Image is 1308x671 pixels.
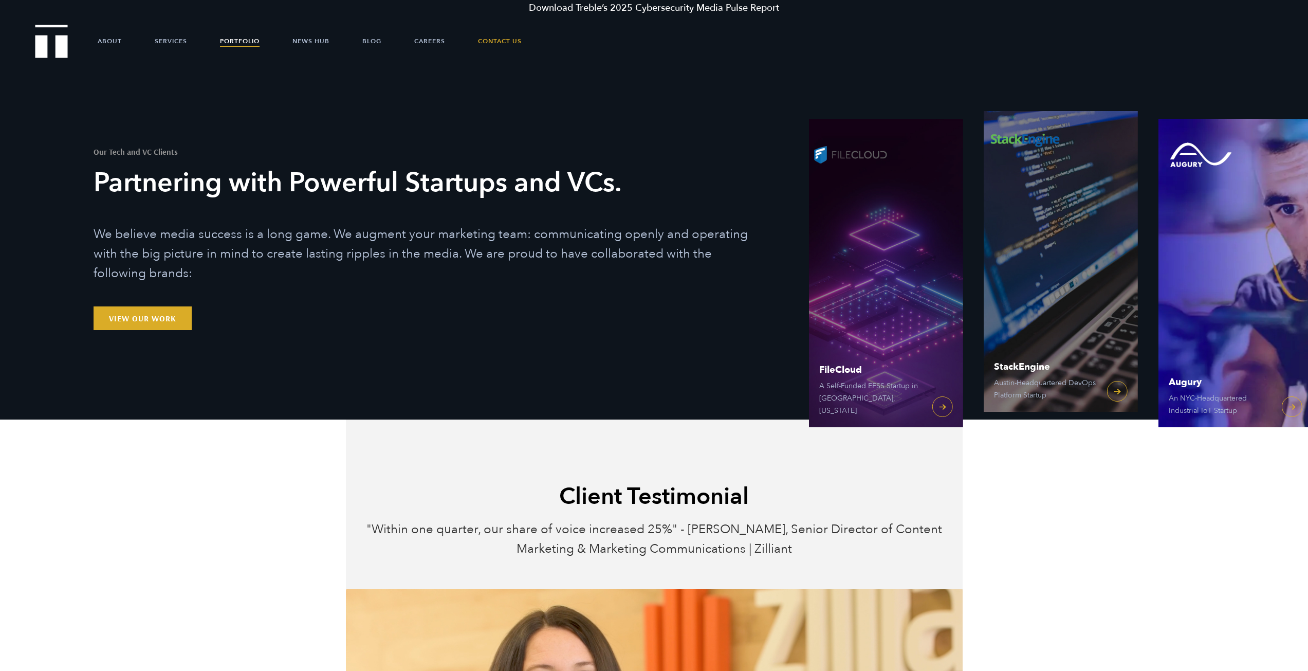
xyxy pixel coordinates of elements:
[809,119,963,427] a: FileCloud
[984,119,1066,160] img: StackEngine logo
[155,26,187,57] a: Services
[98,26,122,57] a: About
[36,26,67,57] a: Treble Homepage
[819,366,922,375] span: FileCloud
[819,380,922,417] span: A Self-Funded EFSS Startup in [GEOGRAPHIC_DATA], [US_STATE]
[994,377,1097,402] span: Austin-Headquartered DevOps Platform Startup
[809,134,891,175] img: FileCloud logo
[94,148,752,156] h1: Our Tech and VC Clients
[1158,134,1241,175] img: Augury logo
[478,26,522,57] a: Contact Us
[984,103,1138,412] a: StackEngine
[994,362,1097,372] span: StackEngine
[1169,378,1272,387] span: Augury
[362,26,381,57] a: Blog
[292,26,329,57] a: News Hub
[220,26,260,57] a: Portfolio
[354,520,955,577] p: "Within one quarter, our share of voice increased 25%" - [PERSON_NAME], Senior Director of Conten...
[1169,392,1272,417] span: An NYC-Headquartered Industrial IoT Startup
[94,306,192,330] a: View Our Work
[94,225,752,283] p: We believe media success is a long game. We augment your marketing team: communicating openly and...
[94,165,752,202] h3: Partnering with Powerful Startups and VCs.
[414,26,445,57] a: Careers
[35,25,68,58] img: Treble logo
[354,481,955,512] h2: Client Testimonial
